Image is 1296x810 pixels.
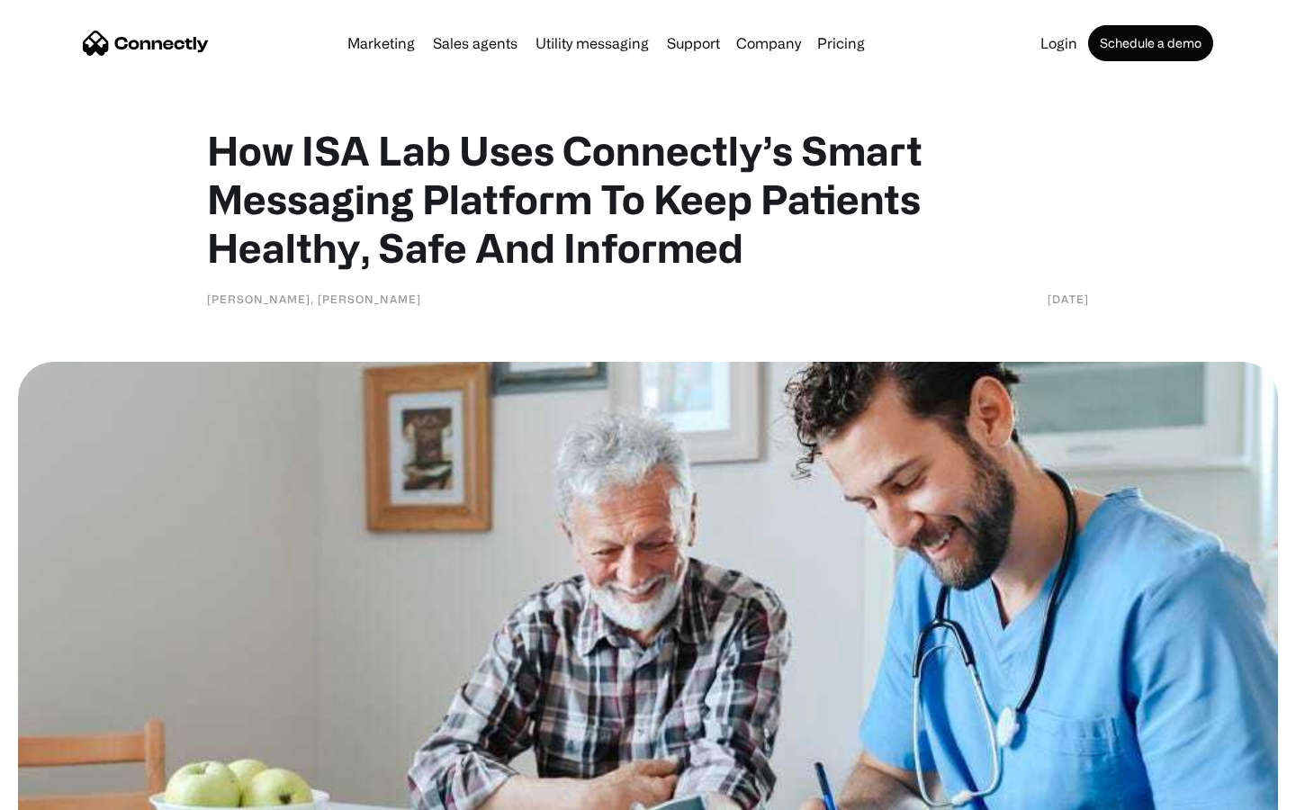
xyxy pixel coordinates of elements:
[207,290,421,308] div: [PERSON_NAME], [PERSON_NAME]
[207,126,1089,272] h1: How ISA Lab Uses Connectly’s Smart Messaging Platform To Keep Patients Healthy, Safe And Informed
[18,778,108,804] aside: Language selected: English
[340,36,422,50] a: Marketing
[1088,25,1213,61] a: Schedule a demo
[426,36,525,50] a: Sales agents
[810,36,872,50] a: Pricing
[1033,36,1084,50] a: Login
[660,36,727,50] a: Support
[36,778,108,804] ul: Language list
[528,36,656,50] a: Utility messaging
[736,31,801,56] div: Company
[1048,290,1089,308] div: [DATE]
